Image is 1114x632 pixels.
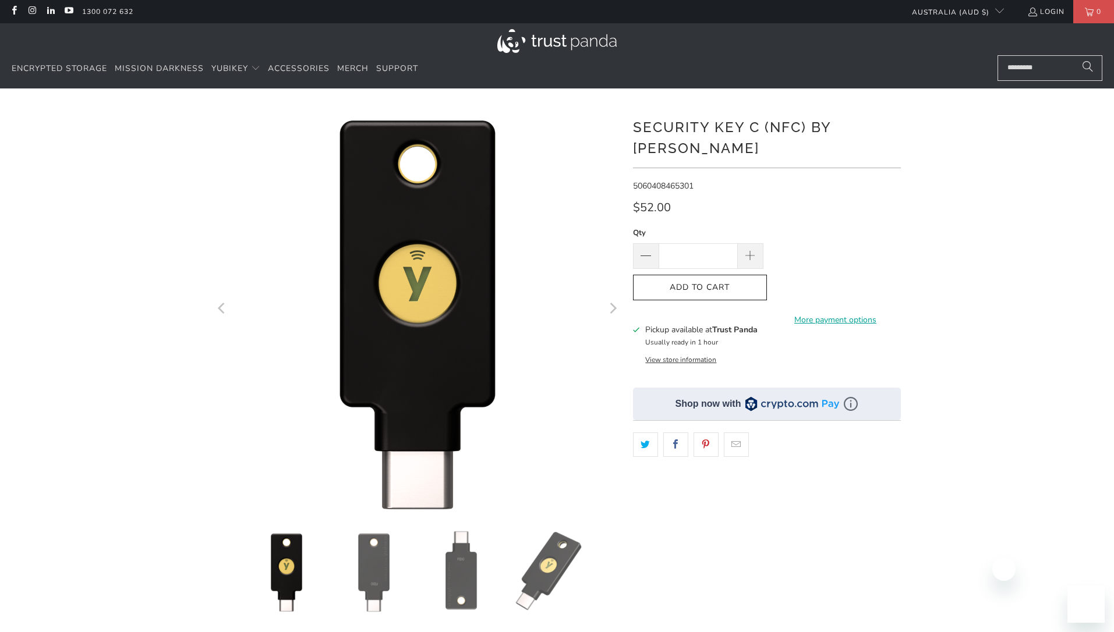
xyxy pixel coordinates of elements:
[211,55,260,83] summary: YubiKey
[633,275,767,301] button: Add to Cart
[337,55,369,83] a: Merch
[337,63,369,74] span: Merch
[420,531,502,612] img: Security Key C (NFC) by Yubico - Trust Panda
[12,55,107,83] a: Encrypted Storage
[633,432,658,457] a: Share this on Twitter
[115,55,204,83] a: Mission Darkness
[246,531,327,612] img: Security Key C (NFC) by Yubico - Trust Panda
[115,63,204,74] span: Mission Darkness
[633,200,671,215] span: $52.00
[497,29,617,53] img: Trust Panda Australia
[45,7,55,16] a: Trust Panda Australia on LinkedIn
[712,324,758,335] b: Trust Panda
[211,63,248,74] span: YubiKey
[694,432,719,457] a: Share this on Pinterest
[12,55,418,83] nav: Translation missing: en.navigation.header.main_nav
[376,63,418,74] span: Support
[633,115,901,159] h1: Security Key C (NFC) by [PERSON_NAME]
[214,106,621,513] a: Security Key C (NFC) by Yubico - Trust Panda
[376,55,418,83] a: Support
[645,338,718,347] small: Usually ready in 1 hour
[770,314,901,326] a: More payment options
[63,7,73,16] a: Trust Panda Australia on YouTube
[268,63,330,74] span: Accessories
[633,226,763,239] label: Qty
[676,397,741,410] div: Shop now with
[633,477,901,516] iframe: Reviews Widget
[12,63,107,74] span: Encrypted Storage
[645,283,755,293] span: Add to Cart
[998,55,1102,81] input: Search...
[1027,5,1065,18] a: Login
[663,432,688,457] a: Share this on Facebook
[645,324,758,336] h3: Pickup available at
[9,7,19,16] a: Trust Panda Australia on Facebook
[1073,55,1102,81] button: Search
[992,558,1016,581] iframe: Close message
[82,5,133,18] a: 1300 072 632
[213,106,232,513] button: Previous
[633,180,694,191] span: 5060408465301
[724,432,749,457] a: Email this to a friend
[603,106,622,513] button: Next
[645,355,716,364] button: View store information
[333,531,415,612] img: Security Key C (NFC) by Yubico - Trust Panda
[268,55,330,83] a: Accessories
[508,531,589,612] img: Security Key C (NFC) by Yubico - Trust Panda
[27,7,37,16] a: Trust Panda Australia on Instagram
[1067,585,1105,623] iframe: Button to launch messaging window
